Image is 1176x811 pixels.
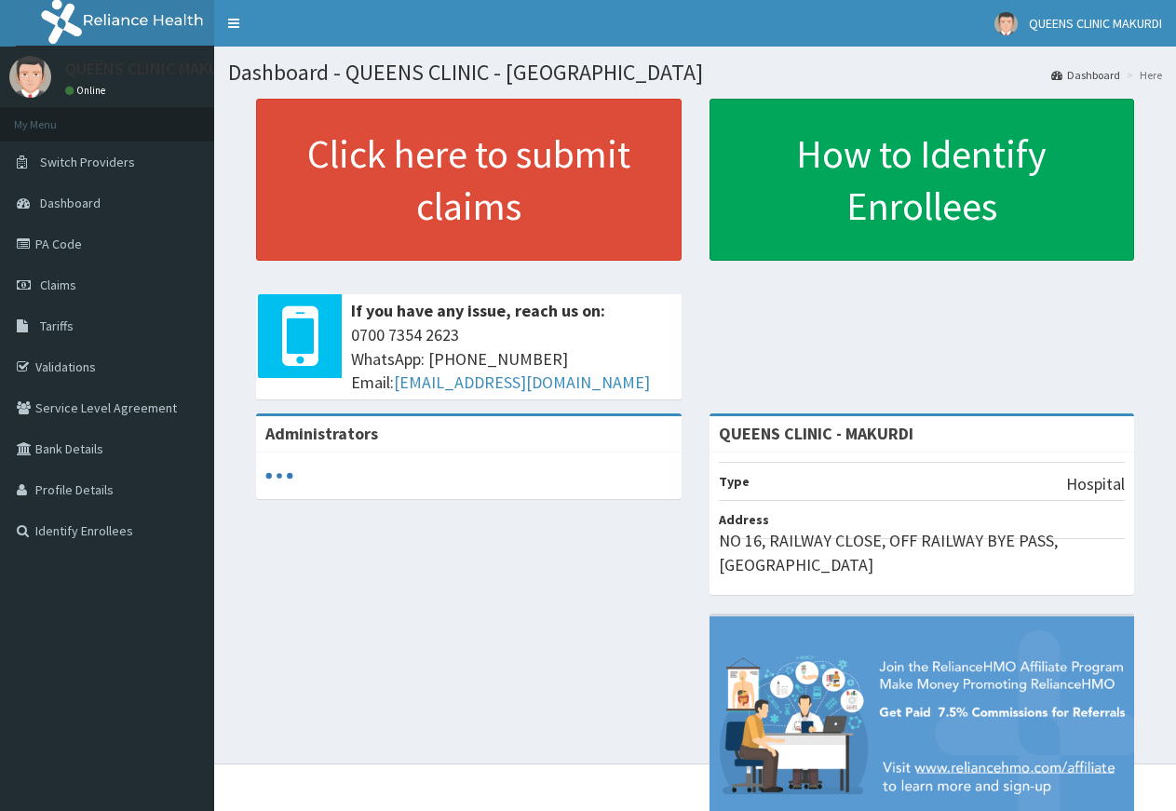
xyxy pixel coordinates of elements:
[40,318,74,334] span: Tariffs
[1066,472,1125,496] p: Hospital
[719,473,750,490] b: Type
[1051,67,1120,83] a: Dashboard
[394,372,650,393] a: [EMAIL_ADDRESS][DOMAIN_NAME]
[719,511,769,528] b: Address
[65,61,243,77] p: QUEENS CLINIC MAKURDI
[719,423,913,444] strong: QUEENS CLINIC - MAKURDI
[719,529,1126,576] p: NO 16, RAILWAY CLOSE, OFF RAILWAY BYE PASS, [GEOGRAPHIC_DATA]
[265,462,293,490] svg: audio-loading
[40,277,76,293] span: Claims
[228,61,1162,85] h1: Dashboard - QUEENS CLINIC - [GEOGRAPHIC_DATA]
[265,423,378,444] b: Administrators
[710,99,1135,261] a: How to Identify Enrollees
[351,323,672,395] span: 0700 7354 2623 WhatsApp: [PHONE_NUMBER] Email:
[1122,67,1162,83] li: Here
[351,300,605,321] b: If you have any issue, reach us on:
[256,99,682,261] a: Click here to submit claims
[65,84,110,97] a: Online
[40,154,135,170] span: Switch Providers
[9,56,51,98] img: User Image
[40,195,101,211] span: Dashboard
[994,12,1018,35] img: User Image
[1029,15,1162,32] span: QUEENS CLINIC MAKURDI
